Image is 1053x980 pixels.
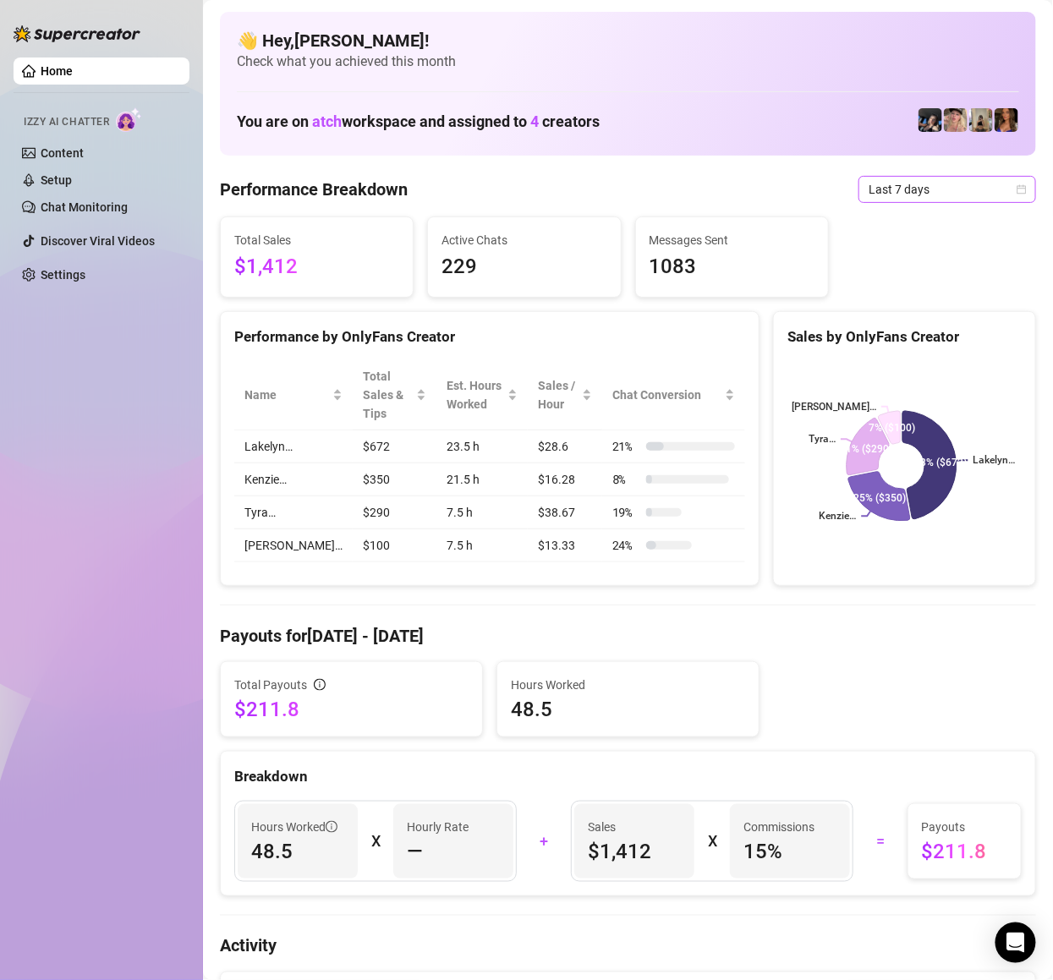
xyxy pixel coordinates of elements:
[995,108,1018,132] img: Kenzie
[234,463,353,496] td: Kenzie…
[528,360,602,430] th: Sales / Hour
[41,234,155,248] a: Discover Viral Videos
[220,934,1036,958] h4: Activity
[14,25,140,42] img: logo-BBDzfeDw.svg
[944,108,968,132] img: Tyra
[528,496,602,529] td: $38.67
[234,360,353,430] th: Name
[527,828,561,855] div: +
[441,251,606,283] span: 229
[919,108,942,132] img: Lakelyn
[237,52,1019,71] span: Check what you achieved this month
[511,696,745,723] span: 48.5
[234,696,469,723] span: $211.8
[353,496,436,529] td: $290
[436,463,528,496] td: 21.5 h
[220,624,1036,648] h4: Payouts for [DATE] - [DATE]
[353,529,436,562] td: $100
[528,529,602,562] td: $13.33
[743,838,836,865] span: 15 %
[41,64,73,78] a: Home
[787,326,1022,348] div: Sales by OnlyFans Creator
[588,838,681,865] span: $1,412
[436,496,528,529] td: 7.5 h
[234,251,399,283] span: $1,412
[792,401,876,413] text: [PERSON_NAME]…
[24,114,109,130] span: Izzy AI Chatter
[234,765,1022,788] div: Breakdown
[538,376,579,413] span: Sales / Hour
[251,818,337,836] span: Hours Worked
[650,251,814,283] span: 1083
[234,496,353,529] td: Tyra…
[612,503,639,522] span: 19 %
[612,386,721,404] span: Chat Conversion
[353,360,436,430] th: Total Sales & Tips
[809,434,836,446] text: Tyra…
[312,112,342,130] span: atch
[922,818,1007,836] span: Payouts
[234,326,745,348] div: Performance by OnlyFans Creator
[612,470,639,489] span: 8 %
[244,386,329,404] span: Name
[41,146,84,160] a: Content
[922,838,1007,865] span: $211.8
[969,108,993,132] img: Natasha
[353,430,436,463] td: $672
[116,107,142,132] img: AI Chatter
[650,231,814,249] span: Messages Sent
[1017,184,1027,194] span: calendar
[530,112,539,130] span: 4
[237,29,1019,52] h4: 👋 Hey, [PERSON_NAME] !
[612,437,639,456] span: 21 %
[251,838,344,865] span: 48.5
[407,818,469,836] article: Hourly Rate
[708,828,716,855] div: X
[995,923,1036,963] div: Open Intercom Messenger
[973,455,1016,467] text: Lakelyn…
[511,676,745,694] span: Hours Worked
[363,367,413,423] span: Total Sales & Tips
[220,178,408,201] h4: Performance Breakdown
[588,818,681,836] span: Sales
[869,177,1026,202] span: Last 7 days
[602,360,745,430] th: Chat Conversion
[353,463,436,496] td: $350
[447,376,504,413] div: Est. Hours Worked
[528,463,602,496] td: $16.28
[371,828,380,855] div: X
[41,200,128,214] a: Chat Monitoring
[237,112,600,131] h1: You are on workspace and assigned to creators
[528,430,602,463] td: $28.6
[436,430,528,463] td: 23.5 h
[326,821,337,833] span: info-circle
[743,818,814,836] article: Commissions
[436,529,528,562] td: 7.5 h
[234,676,307,694] span: Total Payouts
[407,838,423,865] span: —
[441,231,606,249] span: Active Chats
[820,511,857,523] text: Kenzie…
[41,173,72,187] a: Setup
[864,828,897,855] div: =
[234,430,353,463] td: Lakelyn…
[234,231,399,249] span: Total Sales
[41,268,85,282] a: Settings
[234,529,353,562] td: [PERSON_NAME]…
[612,536,639,555] span: 24 %
[314,679,326,691] span: info-circle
